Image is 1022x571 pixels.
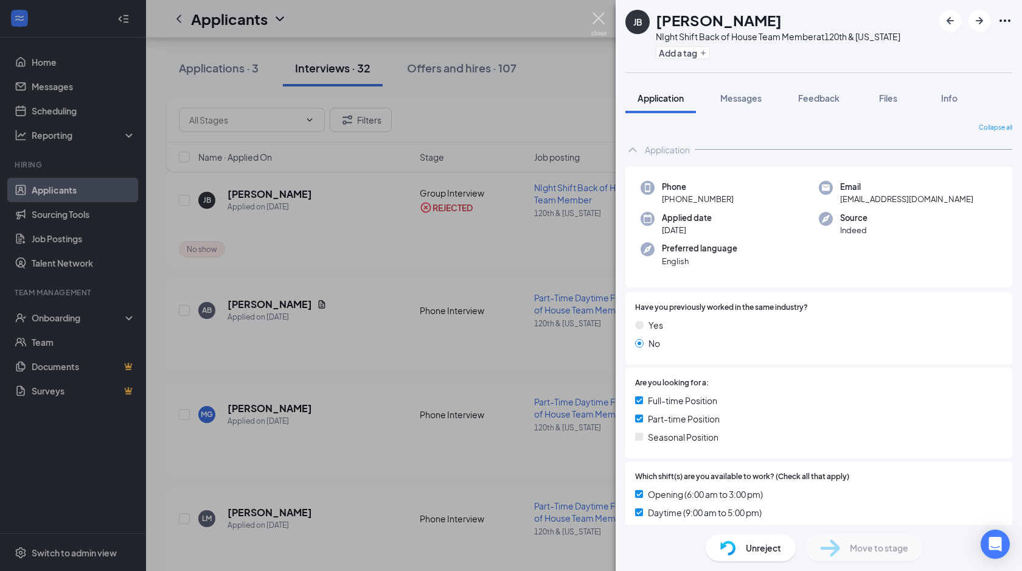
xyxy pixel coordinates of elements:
[939,10,961,32] button: ArrowLeftNew
[633,16,642,28] div: JB
[941,93,958,103] span: Info
[972,13,987,28] svg: ArrowRight
[648,412,720,426] span: Part-time Position
[656,30,900,43] div: NIght Shift Back of House Team Member at 120th & [US_STATE]
[648,394,717,407] span: Full-time Position
[638,93,684,103] span: Application
[662,193,734,205] span: [PHONE_NUMBER]
[879,93,897,103] span: Files
[662,212,712,224] span: Applied date
[662,242,737,254] span: Preferred language
[840,181,973,193] span: Email
[943,13,958,28] svg: ArrowLeftNew
[662,224,712,236] span: [DATE]
[648,506,762,519] span: Daytime (9:00 am to 5:00 pm)
[662,255,737,267] span: English
[720,93,762,103] span: Messages
[968,10,990,32] button: ArrowRight
[635,377,709,389] span: Are you looking for a:
[700,49,707,57] svg: Plus
[648,488,763,501] span: Opening (6:00 am to 3:00 pm)
[648,524,763,538] span: Closing (2:00 pm to 11:00 pm)
[746,541,781,555] span: Unreject
[662,181,734,193] span: Phone
[635,471,849,483] span: Which shift(s) are you available to work? (Check all that apply)
[850,541,908,555] span: Move to stage
[998,13,1012,28] svg: Ellipses
[656,46,710,59] button: PlusAdd a tag
[648,430,718,444] span: Seasonal Position
[979,123,1012,133] span: Collapse all
[840,212,867,224] span: Source
[656,10,782,30] h1: [PERSON_NAME]
[798,93,839,103] span: Feedback
[625,142,640,157] svg: ChevronUp
[981,530,1010,559] div: Open Intercom Messenger
[648,318,663,332] span: Yes
[648,337,660,350] span: No
[840,193,973,205] span: [EMAIL_ADDRESS][DOMAIN_NAME]
[645,144,690,156] div: Application
[635,302,808,314] span: Have you previously worked in the same industry?
[840,224,867,236] span: Indeed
